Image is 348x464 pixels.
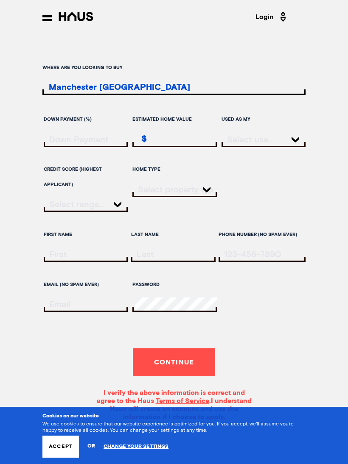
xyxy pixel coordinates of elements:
label: Phone Number (no spam ever) [219,227,306,242]
input: tel [221,250,306,259]
button: Accept [42,436,79,458]
input: lastName [133,250,215,259]
label: Home Type [132,162,216,177]
a: Terms of Service [156,397,209,404]
span: I verify the above information is correct and agree to the Haus . I understand Haus will create a... [97,389,252,421]
a: Login [255,10,289,24]
input: ratesLocationInput [42,83,306,92]
label: Used as my [222,112,306,127]
label: Password [132,277,216,292]
a: cookies [61,422,79,427]
label: Credit score (highest applicant) [44,162,128,192]
div: $ [135,132,147,147]
input: email [46,300,128,309]
input: downPayment [46,135,128,144]
label: Last Name [131,227,215,242]
input: estimatedHomeValue [135,135,216,144]
a: Change your settings [104,444,168,450]
label: First Name [44,227,128,242]
label: Down Payment (%) [44,112,128,127]
h3: Cookies on our website [42,413,306,419]
button: Continue [133,348,216,376]
label: Where are you looking to buy [42,60,306,75]
input: firstName [46,250,128,259]
input: password [135,297,216,311]
span: or [87,439,95,454]
span: We use to ensure that our website experience is optimized for you. If you accept, we’ll assume yo... [42,422,294,433]
label: Estimated home value [132,112,216,127]
label: Email (no spam ever) [44,277,128,292]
